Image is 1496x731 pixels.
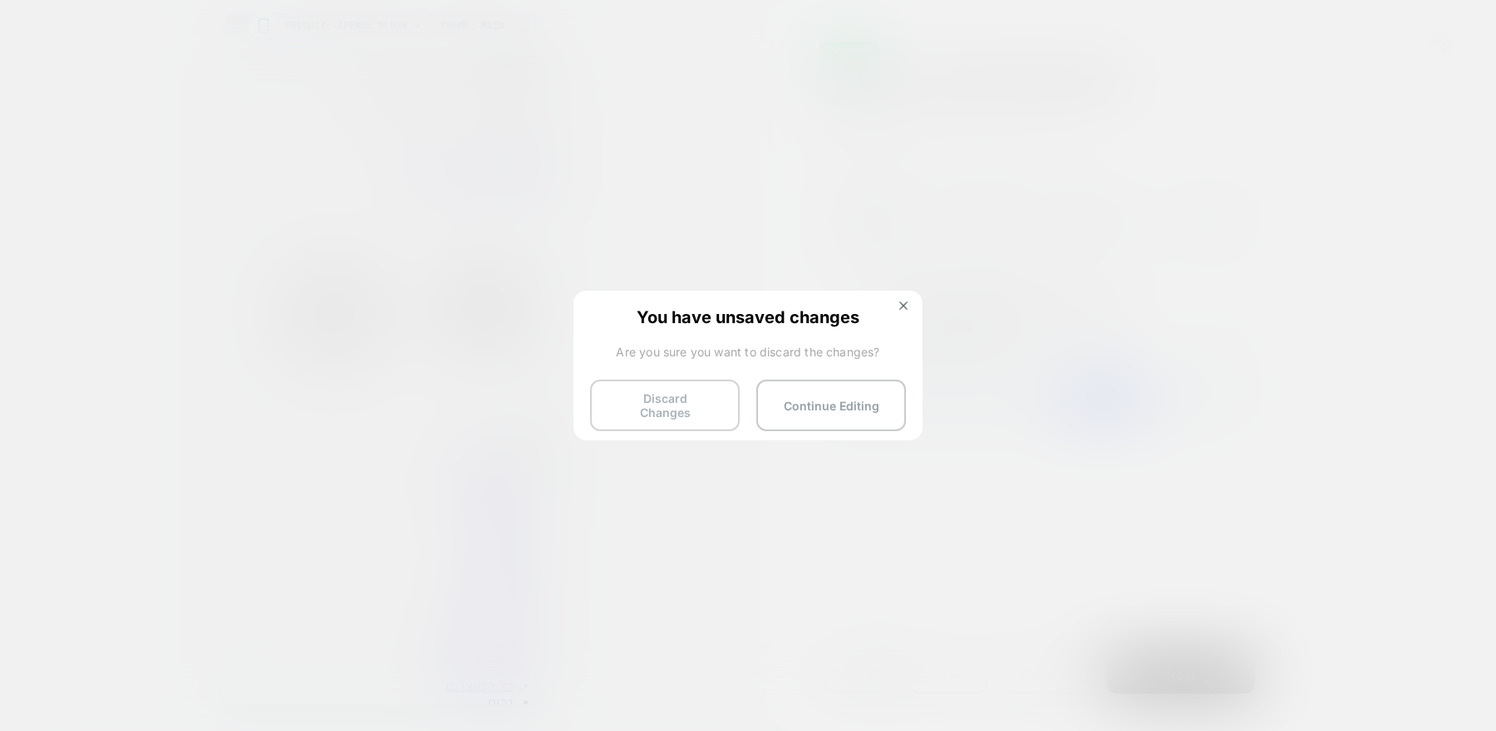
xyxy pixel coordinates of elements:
[292,400,322,414] span: Menu
[285,94,329,112] button: הבא
[269,446,296,463] a: גבות
[228,429,296,446] a: כל המוצרים
[234,595,296,611] span: עגלת קניות
[248,398,282,415] span: חיפוש
[220,595,296,611] a: עגלת קניות
[756,380,906,431] button: Continue Editing
[590,345,906,359] span: Are you sure you want to discard the changes?
[590,380,740,431] button: Discard Changes
[300,96,322,110] span: הבא
[285,385,329,416] button: תפריט
[263,513,296,529] a: טיפוח
[252,529,296,546] a: מארזים
[590,307,906,324] span: You have unsaved changes
[184,112,329,129] span: N.M. NOFAR MOR LTD
[228,625,296,641] a: כל המוצרים
[234,398,285,415] a: חיפוש
[262,577,296,594] span: חיפוש
[253,496,296,513] a: שפתיים
[899,302,908,310] img: close
[269,641,296,658] a: גבות
[240,560,296,576] span: התחברות
[276,2,329,21] button: הקודם
[292,387,322,400] span: תפריט
[249,577,296,594] a: חיפוש
[270,463,296,479] a: פנים
[264,479,296,496] a: עיניים
[227,560,296,576] a: התחברות
[291,5,322,18] span: הקודם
